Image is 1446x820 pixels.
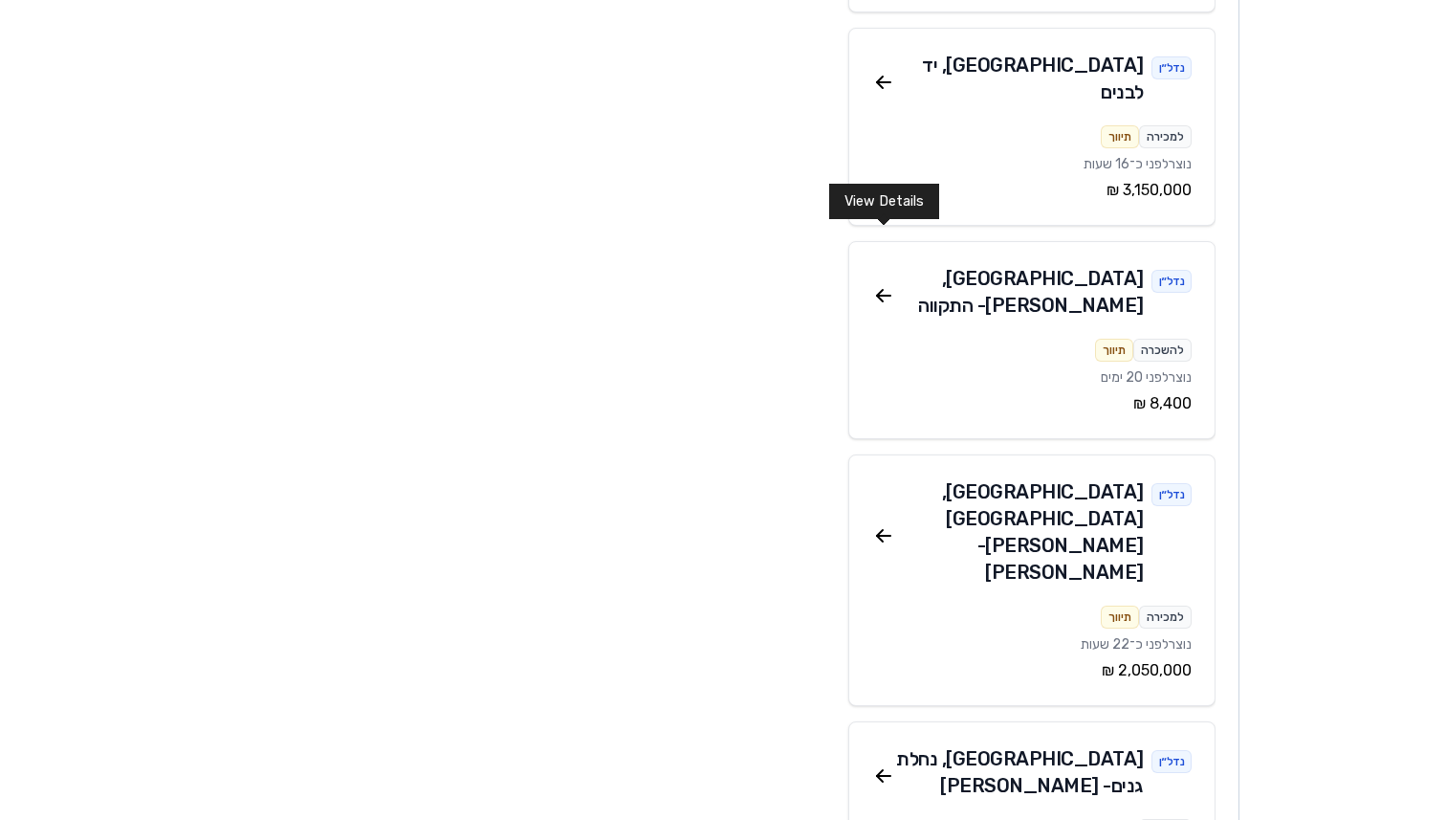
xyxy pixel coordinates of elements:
[1151,270,1193,293] div: נדל״ן
[872,392,1192,415] div: ‏8,400 ‏₪
[1151,750,1193,773] div: נדל״ן
[895,265,1144,319] div: [GEOGRAPHIC_DATA] , [PERSON_NAME] - התקווה
[1101,369,1192,386] span: נוצר לפני 20 ימים
[872,179,1192,202] div: ‏3,150,000 ‏₪
[895,52,1144,105] div: [GEOGRAPHIC_DATA] , יד לבנים
[1101,606,1139,629] div: תיווך
[1151,483,1193,506] div: נדל״ן
[895,745,1144,799] div: [GEOGRAPHIC_DATA] , נחלת גנים - [PERSON_NAME]
[1081,636,1192,653] span: נוצר לפני כ־22 שעות
[895,478,1144,586] div: [GEOGRAPHIC_DATA] , [GEOGRAPHIC_DATA][PERSON_NAME] - [PERSON_NAME]
[1095,339,1133,362] div: תיווך
[1133,339,1192,362] div: להשכרה
[1151,56,1193,79] div: נדל״ן
[1139,606,1192,629] div: למכירה
[872,659,1192,682] div: ‏2,050,000 ‏₪
[1139,125,1192,148] div: למכירה
[1084,156,1192,172] span: נוצר לפני כ־16 שעות
[1101,125,1139,148] div: תיווך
